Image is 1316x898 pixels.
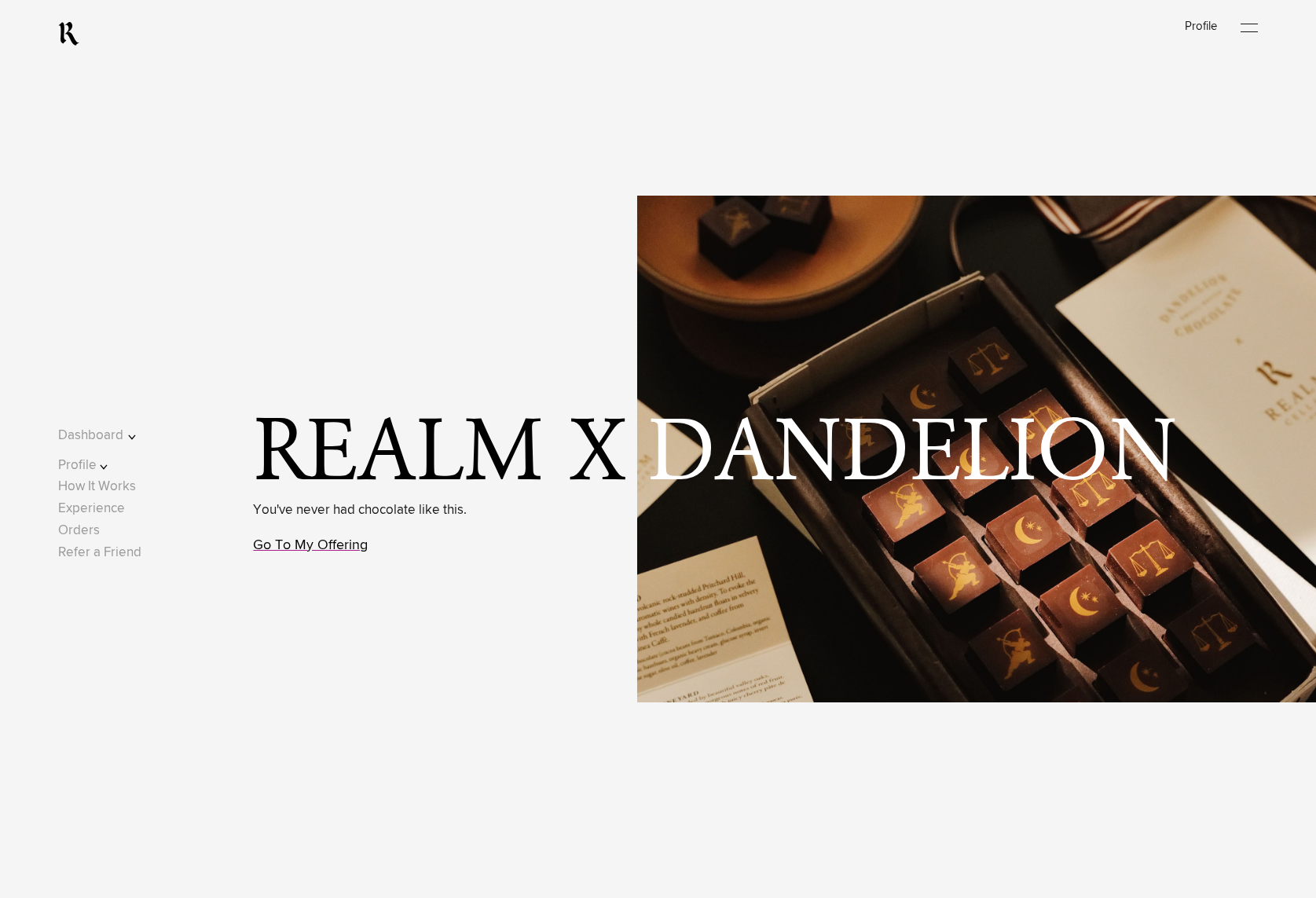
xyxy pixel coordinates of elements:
a: Experience [58,502,125,515]
a: Refer a Friend [58,546,141,559]
a: RealmCellars [58,21,79,46]
a: Profile [1185,20,1217,32]
a: How It Works [58,480,136,493]
a: Go To My Offering [253,538,368,552]
a: Orders [58,524,100,537]
span: Realm x Dandelion [253,415,1182,497]
button: Profile [58,455,158,476]
p: You've never had chocolate like this. [253,500,467,521]
button: Dashboard [58,425,158,446]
